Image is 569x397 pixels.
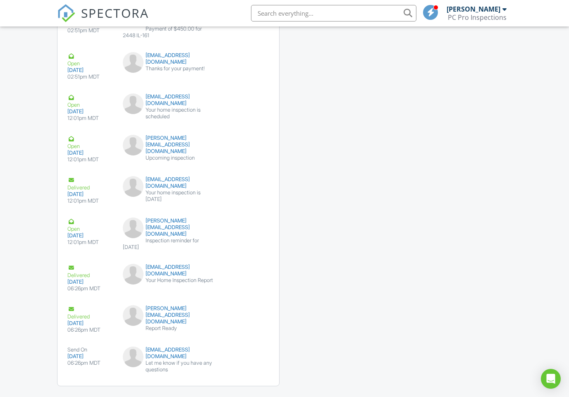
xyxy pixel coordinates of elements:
[123,347,143,367] img: default-user-f0147aede5fd5fa78ca7ade42f37bd4542148d508eef1c3d3ea960f66861d68b.jpg
[123,93,214,107] div: [EMAIL_ADDRESS][DOMAIN_NAME]
[57,128,279,170] a: Open [DATE] 12:01pm MDT [PERSON_NAME][EMAIL_ADDRESS][DOMAIN_NAME] Upcoming inspection
[67,27,113,34] div: 02:51pm MDT
[67,150,113,156] div: [DATE]
[123,347,214,360] div: [EMAIL_ADDRESS][DOMAIN_NAME]
[67,115,113,122] div: 12:01pm MDT
[123,277,214,284] div: Your Home Inspection Report
[57,87,279,128] a: Open [DATE] 12:01pm MDT [EMAIL_ADDRESS][DOMAIN_NAME] Your home inspection is scheduled
[67,74,113,80] div: 02:51pm MDT
[123,155,214,161] div: Upcoming inspection
[67,156,113,163] div: 12:01pm MDT
[541,369,561,389] div: Open Intercom Messenger
[67,93,113,108] div: Open
[123,325,214,332] div: Report Ready
[67,232,113,239] div: [DATE]
[123,52,214,65] div: [EMAIL_ADDRESS][DOMAIN_NAME]
[123,360,214,373] div: Let me know if you have any questions
[251,5,416,22] input: Search everything...
[123,264,143,285] img: default-user-f0147aede5fd5fa78ca7ade42f37bd4542148d508eef1c3d3ea960f66861d68b.jpg
[67,108,113,115] div: [DATE]
[123,189,214,203] div: Your home inspection is [DATE]
[123,237,214,251] div: Inspection reminder for [DATE]
[67,52,113,67] div: Open
[123,52,143,73] img: default-user-f0147aede5fd5fa78ca7ade42f37bd4542148d508eef1c3d3ea960f66861d68b.jpg
[123,65,214,72] div: Thanks for your payment!
[67,67,113,74] div: [DATE]
[57,170,279,211] a: Delivered [DATE] 12:01pm MDT [EMAIL_ADDRESS][DOMAIN_NAME] Your home inspection is [DATE]
[67,191,113,198] div: [DATE]
[123,218,214,237] div: [PERSON_NAME][EMAIL_ADDRESS][DOMAIN_NAME]
[67,353,113,360] div: [DATE]
[57,211,279,257] a: Open [DATE] 12:01pm MDT [PERSON_NAME][EMAIL_ADDRESS][DOMAIN_NAME] Inspection reminder for [DATE]
[123,305,214,325] div: [PERSON_NAME][EMAIL_ADDRESS][DOMAIN_NAME]
[67,176,113,191] div: Delivered
[67,320,113,327] div: [DATE]
[123,93,143,114] img: default-user-f0147aede5fd5fa78ca7ade42f37bd4542148d508eef1c3d3ea960f66861d68b.jpg
[123,264,214,277] div: [EMAIL_ADDRESS][DOMAIN_NAME]
[448,13,507,22] div: PC Pro Inspections
[67,239,113,246] div: 12:01pm MDT
[67,264,113,279] div: Delivered
[67,218,113,232] div: Open
[123,218,143,238] img: default-user-f0147aede5fd5fa78ca7ade42f37bd4542148d508eef1c3d3ea960f66861d68b.jpg
[67,279,113,285] div: [DATE]
[67,327,113,333] div: 06:26pm MDT
[67,347,113,353] div: Send On
[123,135,214,155] div: [PERSON_NAME][EMAIL_ADDRESS][DOMAIN_NAME]
[123,176,143,197] img: default-user-f0147aede5fd5fa78ca7ade42f37bd4542148d508eef1c3d3ea960f66861d68b.jpg
[67,135,113,150] div: Open
[57,4,75,22] img: The Best Home Inspection Software - Spectora
[67,198,113,204] div: 12:01pm MDT
[123,135,143,155] img: default-user-f0147aede5fd5fa78ca7ade42f37bd4542148d508eef1c3d3ea960f66861d68b.jpg
[67,305,113,320] div: Delivered
[123,176,214,189] div: [EMAIL_ADDRESS][DOMAIN_NAME]
[123,305,143,326] img: default-user-f0147aede5fd5fa78ca7ade42f37bd4542148d508eef1c3d3ea960f66861d68b.jpg
[123,107,214,120] div: Your home inspection is scheduled
[67,360,113,366] div: 06:26pm MDT
[81,4,149,22] span: SPECTORA
[57,257,279,299] a: Delivered [DATE] 06:26pm MDT [EMAIL_ADDRESS][DOMAIN_NAME] Your Home Inspection Report
[57,11,149,29] a: SPECTORA
[57,299,279,340] a: Delivered [DATE] 06:26pm MDT [PERSON_NAME][EMAIL_ADDRESS][DOMAIN_NAME] Report Ready
[57,45,279,87] a: Open [DATE] 02:51pm MDT [EMAIL_ADDRESS][DOMAIN_NAME] Thanks for your payment!
[67,285,113,292] div: 06:26pm MDT
[123,26,214,39] div: Payment of $450.00 for 2448 IL-161
[447,5,500,13] div: [PERSON_NAME]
